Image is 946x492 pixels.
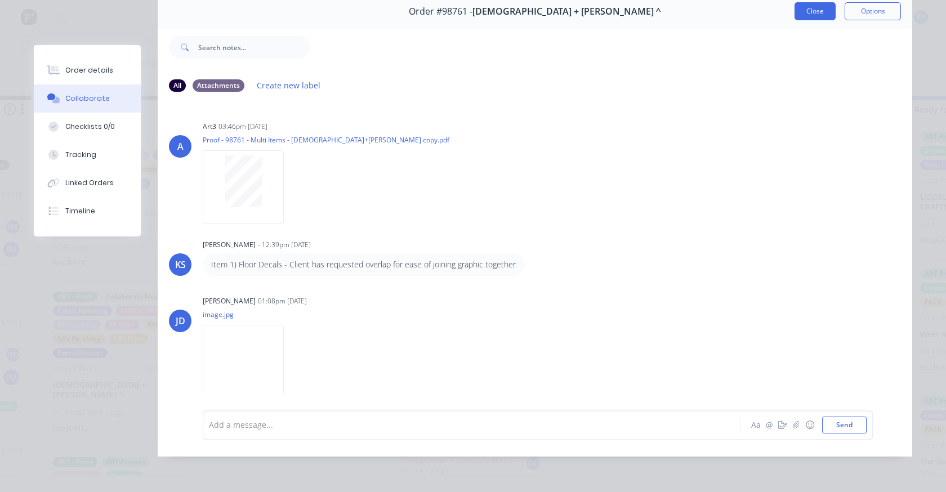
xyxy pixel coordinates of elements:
div: Tracking [65,150,96,160]
div: - 12:39pm [DATE] [258,240,311,250]
button: Tracking [34,141,141,169]
div: A [177,140,184,153]
button: @ [762,418,776,432]
p: Item 1) Floor Decals - Client has requested overlap for ease of joining graphic together [211,259,516,270]
p: image.jpg [203,310,295,319]
div: Timeline [65,206,95,216]
div: [PERSON_NAME] [203,296,256,306]
span: Order #98761 - [409,6,472,17]
div: KS [175,258,186,271]
span: [DEMOGRAPHIC_DATA] + [PERSON_NAME] ^ [472,6,661,17]
div: Checklists 0/0 [65,122,115,132]
div: 03:46pm [DATE] [218,122,267,132]
div: art3 [203,122,216,132]
button: Order details [34,56,141,84]
div: 01:08pm [DATE] [258,296,307,306]
div: Order details [65,65,113,75]
button: Create new label [251,78,327,93]
button: Timeline [34,197,141,225]
div: Linked Orders [65,178,114,188]
button: Close [795,2,836,20]
button: ☺ [803,418,816,432]
button: Aa [749,418,762,432]
button: Checklists 0/0 [34,113,141,141]
button: Linked Orders [34,169,141,197]
input: Search notes... [198,36,310,59]
div: Attachments [193,79,244,92]
div: JD [176,314,185,328]
button: Send [822,417,867,433]
div: All [169,79,186,92]
div: Collaborate [65,93,110,104]
p: Proof - 98761 - Multi Items - [DEMOGRAPHIC_DATA]+[PERSON_NAME] copy.pdf [203,135,449,145]
button: Options [845,2,901,20]
div: [PERSON_NAME] [203,240,256,250]
button: Collaborate [34,84,141,113]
